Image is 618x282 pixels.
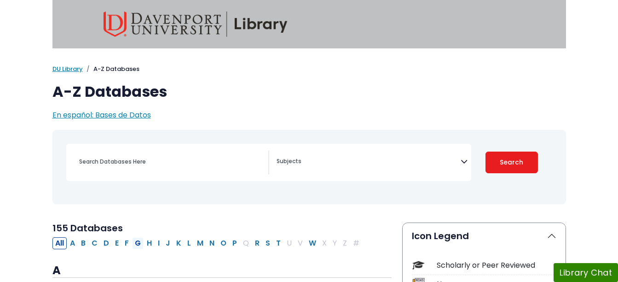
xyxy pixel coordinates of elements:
[52,130,566,204] nav: Search filters
[89,237,100,249] button: Filter Results C
[122,237,132,249] button: Filter Results F
[263,237,273,249] button: Filter Results S
[155,237,162,249] button: Filter Results I
[83,65,139,74] li: A-Z Databases
[273,237,283,249] button: Filter Results T
[52,110,151,120] a: En español: Bases de Datos
[101,237,112,249] button: Filter Results D
[207,237,217,249] button: Filter Results N
[163,237,173,249] button: Filter Results J
[306,237,319,249] button: Filter Results W
[173,237,184,249] button: Filter Results K
[218,237,229,249] button: Filter Results O
[67,237,78,249] button: Filter Results A
[485,152,538,173] button: Submit for Search Results
[104,12,288,37] img: Davenport University Library
[52,65,83,73] a: DU Library
[230,237,240,249] button: Filter Results P
[185,237,194,249] button: Filter Results L
[194,237,206,249] button: Filter Results M
[412,259,425,271] img: Icon Scholarly or Peer Reviewed
[144,237,155,249] button: Filter Results H
[437,260,556,271] div: Scholarly or Peer Reviewed
[78,237,88,249] button: Filter Results B
[74,155,268,168] input: Search database by title or keyword
[132,237,144,249] button: Filter Results G
[52,237,67,249] button: All
[554,263,618,282] button: Library Chat
[112,237,121,249] button: Filter Results E
[403,223,566,249] button: Icon Legend
[252,237,262,249] button: Filter Results R
[52,65,566,74] nav: breadcrumb
[277,159,461,166] textarea: Search
[52,237,363,248] div: Alpha-list to filter by first letter of database name
[52,83,566,100] h1: A-Z Databases
[52,222,123,235] span: 155 Databases
[52,264,391,278] h3: A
